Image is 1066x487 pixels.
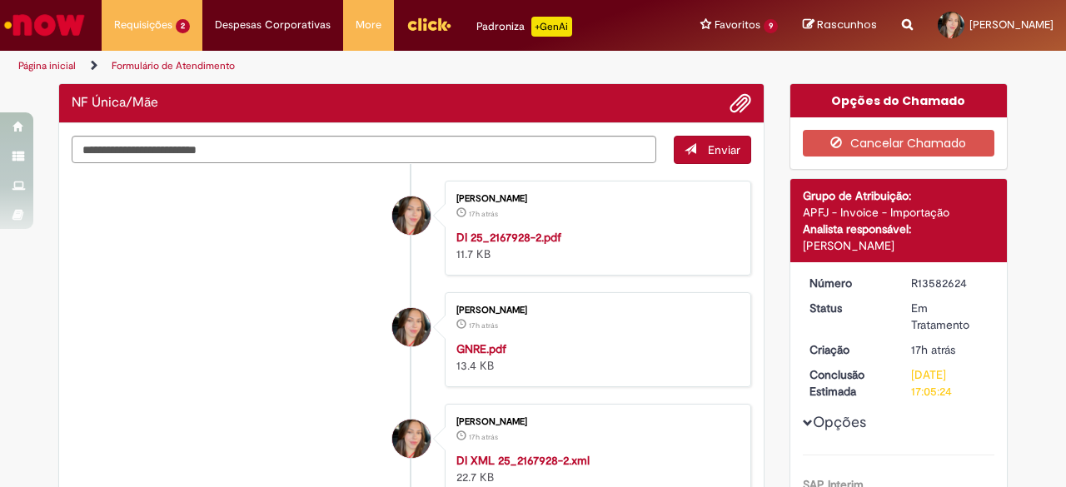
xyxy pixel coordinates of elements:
a: Rascunhos [803,17,877,33]
div: R13582624 [911,275,989,291]
div: 22.7 KB [456,452,734,485]
span: 17h atrás [469,432,498,442]
div: [PERSON_NAME] [803,237,995,254]
span: 9 [764,19,778,33]
div: Padroniza [476,17,572,37]
div: APFJ - Invoice - Importação [803,204,995,221]
div: Isabella Franco Trolesi [392,196,431,235]
p: +GenAi [531,17,572,37]
a: DI XML 25_2167928-2.xml [456,453,590,468]
dt: Número [797,275,899,291]
textarea: Digite sua mensagem aqui... [72,136,656,163]
span: [PERSON_NAME] [969,17,1054,32]
button: Enviar [674,136,751,164]
div: Grupo de Atribuição: [803,187,995,204]
span: 17h atrás [469,209,498,219]
div: Analista responsável: [803,221,995,237]
a: Página inicial [18,59,76,72]
div: 11.7 KB [456,229,734,262]
div: [DATE] 17:05:24 [911,366,989,400]
span: 17h atrás [469,321,498,330]
div: Isabella Franco Trolesi [392,420,431,458]
button: Adicionar anexos [730,92,751,114]
h2: NF Única/Mãe Histórico de tíquete [72,96,158,111]
img: click_logo_yellow_360x200.png [406,12,451,37]
time: 30/09/2025 16:00:06 [469,209,498,219]
dt: Conclusão Estimada [797,366,899,400]
span: Despesas Corporativas [215,17,331,33]
span: More [356,17,381,33]
img: ServiceNow [2,8,87,42]
span: Favoritos [715,17,760,33]
dt: Status [797,300,899,316]
a: DI 25_2167928-2.pdf [456,230,561,245]
time: 30/09/2025 15:59:57 [469,321,498,330]
span: 2 [176,19,190,33]
span: Enviar [708,142,740,157]
dt: Criação [797,341,899,358]
span: Requisições [114,17,172,33]
span: Rascunhos [817,17,877,32]
div: [PERSON_NAME] [456,194,734,204]
div: Em Tratamento [911,300,989,333]
div: [PERSON_NAME] [456,306,734,316]
a: Formulário de Atendimento [112,59,235,72]
a: GNRE.pdf [456,341,506,356]
div: 30/09/2025 16:05:21 [911,341,989,358]
div: Opções do Chamado [790,84,1008,117]
time: 30/09/2025 15:59:40 [469,432,498,442]
div: [PERSON_NAME] [456,417,734,427]
ul: Trilhas de página [12,51,698,82]
div: 13.4 KB [456,340,734,374]
span: 17h atrás [911,342,955,357]
time: 30/09/2025 16:05:21 [911,342,955,357]
div: Isabella Franco Trolesi [392,308,431,346]
button: Cancelar Chamado [803,130,995,157]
